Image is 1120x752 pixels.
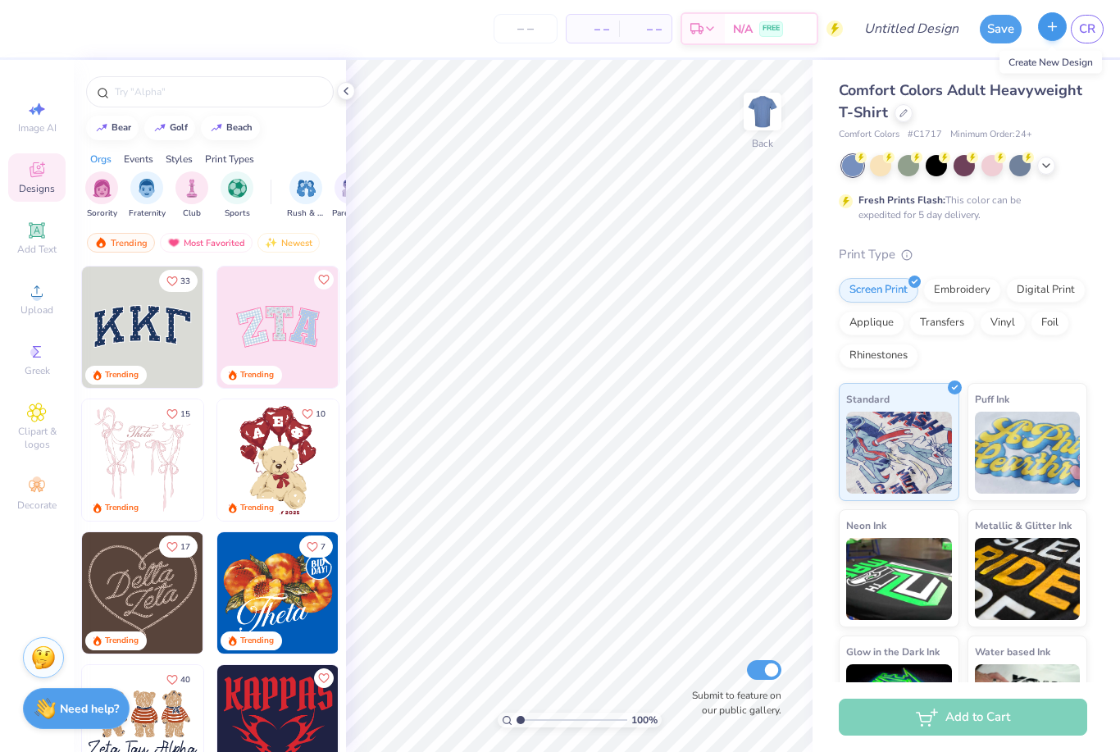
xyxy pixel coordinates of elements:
[85,171,118,220] button: filter button
[60,701,119,717] strong: Need help?
[175,171,208,220] div: filter for Club
[167,237,180,248] img: most_fav.gif
[909,311,975,335] div: Transfers
[225,207,250,220] span: Sports
[153,123,166,133] img: trend_line.gif
[20,303,53,317] span: Upload
[217,532,339,654] img: 8659caeb-cee5-4a4c-bd29-52ea2f761d42
[839,245,1087,264] div: Print Type
[975,412,1081,494] img: Puff Ink
[1006,278,1086,303] div: Digital Print
[846,643,940,660] span: Glow in the Dark Ink
[175,171,208,220] button: filter button
[201,116,260,140] button: beach
[87,233,155,253] div: Trending
[228,179,247,198] img: Sports Image
[240,369,274,381] div: Trending
[170,123,188,132] div: golf
[975,538,1081,620] img: Metallic & Glitter Ink
[129,207,166,220] span: Fraternity
[180,676,190,684] span: 40
[1031,311,1069,335] div: Foil
[183,207,201,220] span: Club
[975,517,1072,534] span: Metallic & Glitter Ink
[923,278,1001,303] div: Embroidery
[240,502,274,514] div: Trending
[839,311,904,335] div: Applique
[180,543,190,551] span: 17
[105,369,139,381] div: Trending
[203,399,324,521] img: d12a98c7-f0f7-4345-bf3a-b9f1b718b86e
[321,543,326,551] span: 7
[129,171,166,220] button: filter button
[17,243,57,256] span: Add Text
[240,635,274,647] div: Trending
[839,128,899,142] span: Comfort Colors
[205,152,254,166] div: Print Types
[846,412,952,494] img: Standard
[19,182,55,195] span: Designs
[257,233,320,253] div: Newest
[494,14,558,43] input: – –
[17,499,57,512] span: Decorate
[226,123,253,132] div: beach
[287,171,325,220] div: filter for Rush & Bid
[299,536,333,558] button: Like
[1079,20,1095,39] span: CR
[851,12,972,45] input: Untitled Design
[82,532,203,654] img: 12710c6a-dcc0-49ce-8688-7fe8d5f96fe2
[95,123,108,133] img: trend_line.gif
[217,399,339,521] img: 587403a7-0594-4a7f-b2bd-0ca67a3ff8dd
[908,128,942,142] span: # C1717
[746,95,779,128] img: Back
[338,532,459,654] img: f22b6edb-555b-47a9-89ed-0dd391bfae4f
[975,390,1009,408] span: Puff Ink
[210,123,223,133] img: trend_line.gif
[332,207,370,220] span: Parent's Weekend
[338,267,459,388] img: 5ee11766-d822-42f5-ad4e-763472bf8dcf
[8,425,66,451] span: Clipart & logos
[82,267,203,388] img: 3b9aba4f-e317-4aa7-a679-c95a879539bd
[338,399,459,521] img: e74243e0-e378-47aa-a400-bc6bcb25063a
[999,51,1102,74] div: Create New Design
[86,116,139,140] button: bear
[975,664,1081,746] img: Water based Ink
[159,403,198,425] button: Like
[93,179,112,198] img: Sorority Image
[975,643,1050,660] span: Water based Ink
[683,688,781,718] label: Submit to feature on our public gallery.
[94,237,107,248] img: trending.gif
[858,193,1060,222] div: This color can be expedited for 5 day delivery.
[217,267,339,388] img: 9980f5e8-e6a1-4b4a-8839-2b0e9349023c
[138,179,156,198] img: Fraternity Image
[846,538,952,620] img: Neon Ink
[980,311,1026,335] div: Vinyl
[221,171,253,220] div: filter for Sports
[159,536,198,558] button: Like
[144,116,195,140] button: golf
[105,635,139,647] div: Trending
[314,668,334,688] button: Like
[85,171,118,220] div: filter for Sorority
[1071,15,1104,43] a: CR
[159,270,198,292] button: Like
[287,171,325,220] button: filter button
[166,152,193,166] div: Styles
[180,277,190,285] span: 33
[18,121,57,134] span: Image AI
[129,171,166,220] div: filter for Fraternity
[112,123,131,132] div: bear
[287,207,325,220] span: Rush & Bid
[294,403,333,425] button: Like
[839,278,918,303] div: Screen Print
[839,80,1082,122] span: Comfort Colors Adult Heavyweight T-Shirt
[846,390,890,408] span: Standard
[576,21,609,38] span: – –
[332,171,370,220] button: filter button
[124,152,153,166] div: Events
[221,171,253,220] button: filter button
[846,517,886,534] span: Neon Ink
[342,179,361,198] img: Parent's Weekend Image
[203,532,324,654] img: ead2b24a-117b-4488-9b34-c08fd5176a7b
[332,171,370,220] div: filter for Parent's Weekend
